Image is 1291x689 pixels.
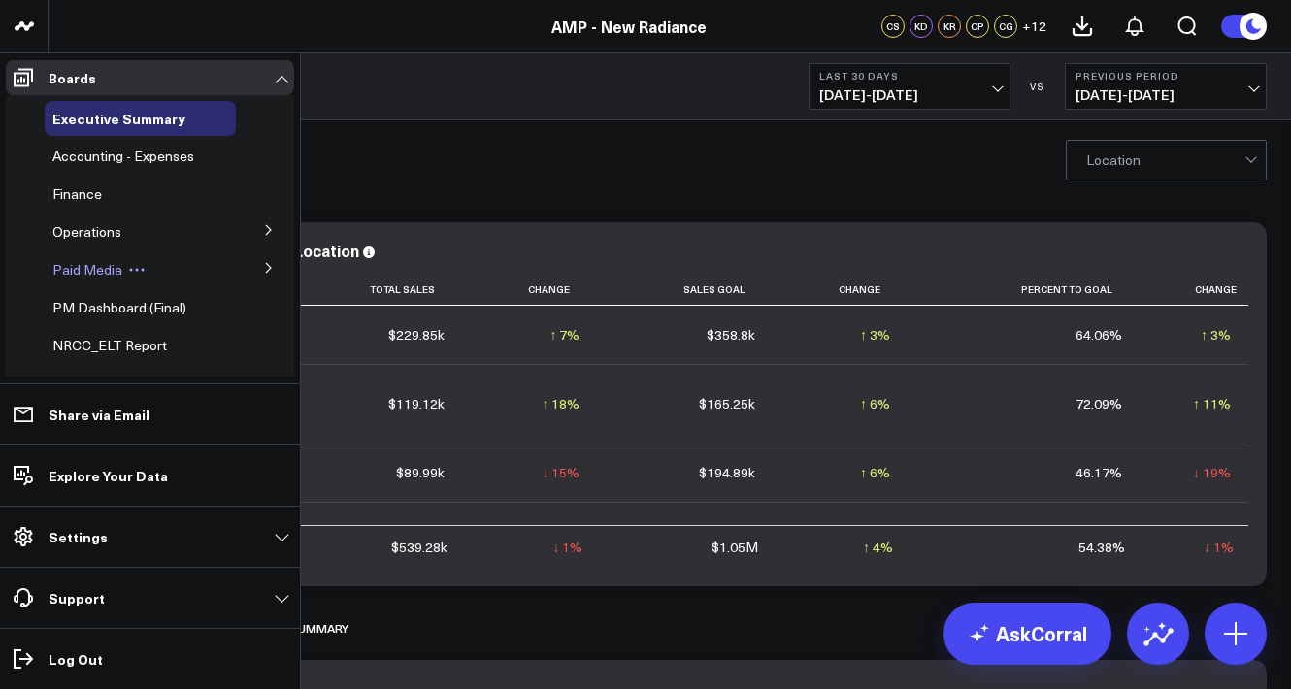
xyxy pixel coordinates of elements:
a: Operations [52,224,121,240]
div: $66.26k [396,522,445,541]
p: Support [49,590,105,606]
span: Paid Media [52,260,122,279]
th: Change [462,274,597,306]
a: Log Out [6,641,294,676]
div: $1.05M [712,538,758,557]
span: [DATE] - [DATE] [1076,87,1256,103]
span: + 12 [1022,19,1046,33]
div: ↑ 7% [549,325,579,344]
div: CP [966,15,989,38]
a: Executive Summary [52,111,185,126]
p: Share via Email [49,407,149,422]
div: $165.25k [699,394,755,413]
p: Explore Your Data [49,468,168,483]
div: ↓ 15% [542,463,579,482]
span: [DATE] - [DATE] [819,87,1000,103]
div: VS [1020,81,1055,92]
div: $539.28k [391,538,447,557]
button: Previous Period[DATE]-[DATE] [1065,63,1267,110]
div: CG [994,15,1017,38]
a: AMP - New Radiance [551,16,707,37]
a: AskCorral [943,603,1111,665]
button: Last 30 Days[DATE]-[DATE] [809,63,1010,110]
div: KR [938,15,961,38]
button: +12 [1022,15,1046,38]
span: Accounting - Expenses [52,147,194,165]
div: 72.09% [1076,394,1122,413]
div: 75.64% [1076,522,1122,541]
div: ↓ 2% [860,522,890,541]
div: ↑ 18% [542,394,579,413]
span: PM Dashboard (Final) [52,298,186,316]
p: Log Out [49,651,103,667]
p: Boards [49,70,96,85]
b: Last 30 Days [819,70,1000,82]
div: ↑ 3% [1201,325,1231,344]
th: Change [1140,274,1248,306]
div: ↑ 20% [1193,522,1231,541]
div: ↑ 3% [860,325,890,344]
a: Velocity / LTV [52,376,137,391]
div: ↑ 18% [542,522,579,541]
div: ↑ 11% [1193,394,1231,413]
div: 54.38% [1078,538,1125,557]
a: Finance [52,186,102,202]
a: Accounting - Expenses [52,148,194,164]
div: ↑ 4% [863,538,893,557]
a: NRCC_ELT Report [52,338,167,353]
b: Previous Period [1076,70,1256,82]
a: PM Dashboard (Final) [52,300,186,315]
span: Velocity / LTV [52,374,137,392]
span: Finance [52,184,102,203]
span: Operations [52,222,121,241]
p: Settings [49,529,108,544]
div: ↑ 6% [860,463,890,482]
div: $119.12k [388,394,445,413]
div: $358.8k [707,325,755,344]
div: 46.17% [1076,463,1122,482]
div: ↑ 6% [860,394,890,413]
div: ↓ 19% [1193,463,1231,482]
th: Sales Goal [597,274,772,306]
div: $89.99k [396,463,445,482]
div: CS [881,15,905,38]
div: $87.6k [714,522,755,541]
a: Paid Media [52,262,122,278]
span: Executive Summary [52,109,185,128]
div: KD [910,15,933,38]
div: $229.85k [388,325,445,344]
th: Percent To Goal [908,274,1140,306]
th: Total Sales [281,274,462,306]
div: 64.06% [1076,325,1122,344]
th: Change [773,274,908,306]
div: ↓ 1% [552,538,582,557]
div: $194.89k [699,463,755,482]
span: NRCC_ELT Report [52,336,167,354]
div: ↓ 1% [1204,538,1234,557]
